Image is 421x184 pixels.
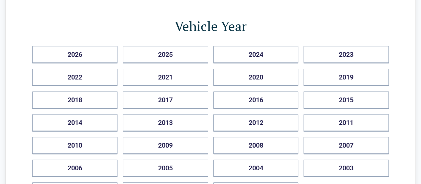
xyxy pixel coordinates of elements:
[213,69,299,86] button: 2020
[304,160,389,177] button: 2003
[123,46,208,63] button: 2025
[32,137,117,154] button: 2010
[304,69,389,86] button: 2019
[32,91,117,109] button: 2018
[32,69,117,86] button: 2022
[123,114,208,132] button: 2013
[213,114,299,132] button: 2012
[32,114,117,132] button: 2014
[304,114,389,132] button: 2011
[32,17,389,35] h1: Vehicle Year
[213,160,299,177] button: 2004
[213,91,299,109] button: 2016
[304,46,389,63] button: 2023
[304,91,389,109] button: 2015
[123,137,208,154] button: 2009
[123,91,208,109] button: 2017
[32,46,117,63] button: 2026
[304,137,389,154] button: 2007
[32,160,117,177] button: 2006
[123,69,208,86] button: 2021
[213,137,299,154] button: 2008
[213,46,299,63] button: 2024
[123,160,208,177] button: 2005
